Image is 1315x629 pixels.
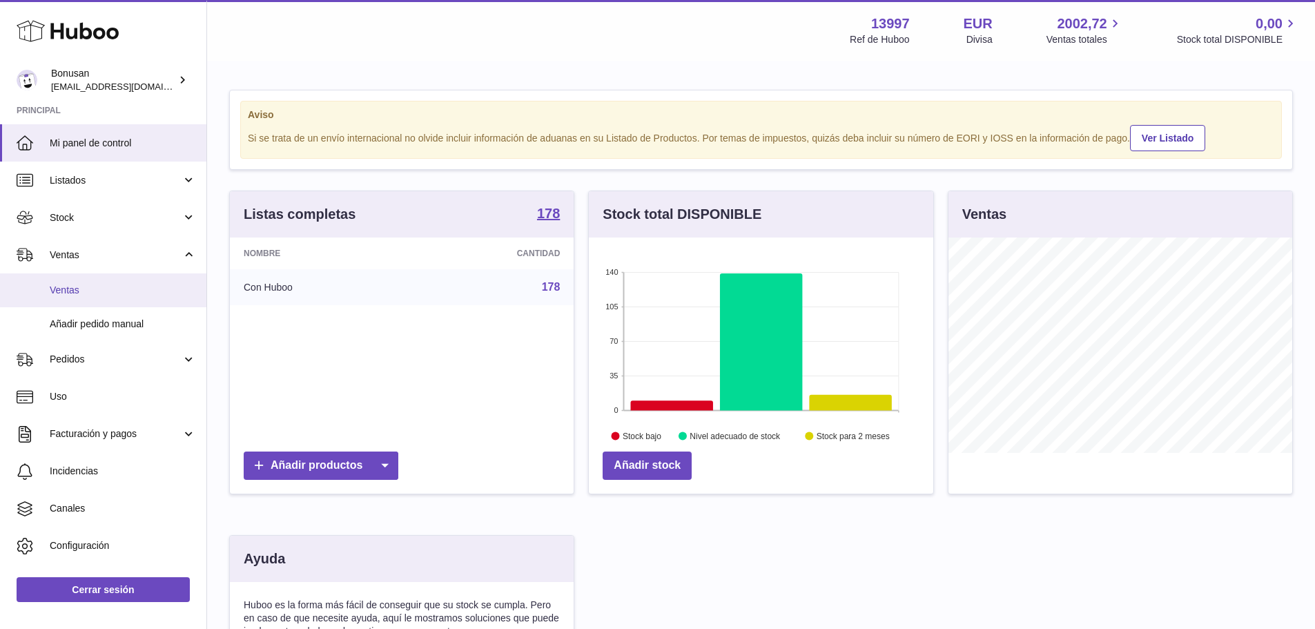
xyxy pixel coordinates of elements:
span: 0,00 [1256,14,1283,33]
a: Añadir productos [244,452,398,480]
span: [EMAIL_ADDRESS][DOMAIN_NAME] [51,81,203,92]
strong: 13997 [871,14,910,33]
span: Uso [50,390,196,403]
strong: 178 [537,206,560,220]
span: Stock [50,211,182,224]
span: Stock total DISPONIBLE [1177,33,1298,46]
h3: Stock total DISPONIBLE [603,205,761,224]
span: Ventas totales [1046,33,1123,46]
span: Pedidos [50,353,182,366]
text: Stock para 2 meses [817,432,890,441]
span: 2002,72 [1057,14,1107,33]
a: Ver Listado [1130,125,1205,151]
a: 178 [542,281,561,293]
h3: Ventas [962,205,1006,224]
a: 178 [537,206,560,223]
div: Divisa [966,33,993,46]
div: Bonusan [51,67,175,93]
div: Si se trata de un envío internacional no olvide incluir información de aduanas en su Listado de P... [248,123,1274,151]
a: Cerrar sesión [17,577,190,602]
text: 0 [614,406,618,414]
span: Mi panel de control [50,137,196,150]
text: 140 [605,268,618,276]
text: 70 [610,337,618,345]
div: Ref de Huboo [850,33,909,46]
span: Ventas [50,249,182,262]
strong: Aviso [248,108,1274,122]
text: Stock bajo [623,432,661,441]
h3: Ayuda [244,550,285,568]
th: Nombre [230,238,409,269]
span: Listados [50,174,182,187]
a: 2002,72 Ventas totales [1046,14,1123,46]
text: 35 [610,371,618,380]
span: Incidencias [50,465,196,478]
span: Añadir pedido manual [50,318,196,331]
td: Con Huboo [230,269,409,305]
a: Añadir stock [603,452,692,480]
h3: Listas completas [244,205,355,224]
span: Facturación y pagos [50,427,182,441]
span: Ventas [50,284,196,297]
a: 0,00 Stock total DISPONIBLE [1177,14,1298,46]
text: 105 [605,302,618,311]
strong: EUR [964,14,993,33]
img: internalAdmin-13997@internal.huboo.com [17,70,37,90]
text: Nivel adecuado de stock [690,432,781,441]
span: Canales [50,502,196,515]
span: Configuración [50,539,196,552]
th: Cantidad [409,238,574,269]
